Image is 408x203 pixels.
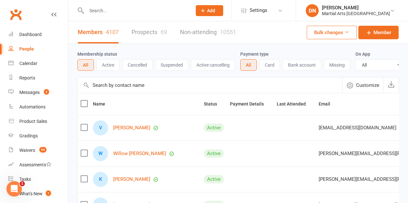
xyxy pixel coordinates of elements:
[113,177,150,182] a: [PERSON_NAME]
[85,6,187,15] input: Search...
[207,8,215,13] span: Add
[8,85,68,100] a: Messages 2
[277,101,313,106] span: Last Attended
[96,59,120,71] button: Active
[250,3,267,18] span: Settings
[93,146,108,161] div: W
[20,181,25,186] span: 1
[307,26,357,39] button: Bulk changes
[113,125,150,131] a: [PERSON_NAME]
[319,100,337,108] button: Email
[277,100,313,108] button: Last Attended
[78,78,342,93] input: Search by contact name
[306,4,319,17] div: DN
[19,148,35,153] div: Waivers
[8,114,68,129] a: Product Sales
[93,172,108,187] div: K
[8,143,68,158] a: Waivers 54
[204,124,224,132] div: Active
[106,29,119,35] div: 4107
[204,101,224,106] span: Status
[196,5,223,16] button: Add
[19,162,51,167] div: Assessments
[8,27,68,42] a: Dashboard
[358,26,399,39] a: Member
[19,191,43,196] div: What's New
[8,71,68,85] a: Reports
[8,129,68,143] a: Gradings
[8,42,68,56] a: People
[155,59,188,71] button: Suspended
[319,101,337,106] span: Email
[319,122,396,134] span: [EMAIL_ADDRESS][DOMAIN_NAME]
[322,5,390,11] div: [PERSON_NAME]
[230,101,271,106] span: Payment Details
[78,21,119,43] a: Members4107
[8,56,68,71] a: Calendar
[259,59,280,71] button: Card
[46,190,51,196] span: 1
[322,11,390,16] div: Martial Arts [GEOGRAPHIC_DATA]
[356,81,379,89] span: Customize
[19,133,38,138] div: Gradings
[19,75,35,80] div: Reports
[19,61,37,66] div: Calendar
[240,59,257,71] button: All
[77,59,94,71] button: All
[93,100,112,108] button: Name
[240,51,269,57] label: Payment type
[132,21,167,43] a: Prospects69
[161,29,167,35] div: 69
[19,104,45,109] div: Automations
[204,149,224,158] div: Active
[230,100,271,108] button: Payment Details
[220,29,236,35] div: 10551
[191,59,235,71] button: Active cancelling
[44,89,49,95] span: 2
[204,100,224,108] button: Status
[8,187,68,201] a: What's New1
[113,151,166,156] a: Willow [PERSON_NAME]
[93,120,108,135] div: V
[355,51,370,57] label: On App
[8,158,68,172] a: Assessments
[122,59,153,71] button: Cancelled
[342,78,383,93] button: Customize
[8,172,68,187] a: Tasks
[39,147,46,152] span: 54
[19,119,47,124] div: Product Sales
[8,6,24,23] a: Clubworx
[19,32,42,37] div: Dashboard
[180,21,236,43] a: Non-attending10551
[204,175,224,183] div: Active
[324,59,350,71] button: Missing
[8,100,68,114] a: Automations
[283,59,321,71] button: Bank account
[19,90,40,95] div: Messages
[93,101,112,106] span: Name
[19,46,34,51] div: People
[77,51,117,57] label: Membership status
[6,181,22,197] iframe: Intercom live chat
[19,177,31,182] div: Tasks
[373,29,391,36] span: Member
